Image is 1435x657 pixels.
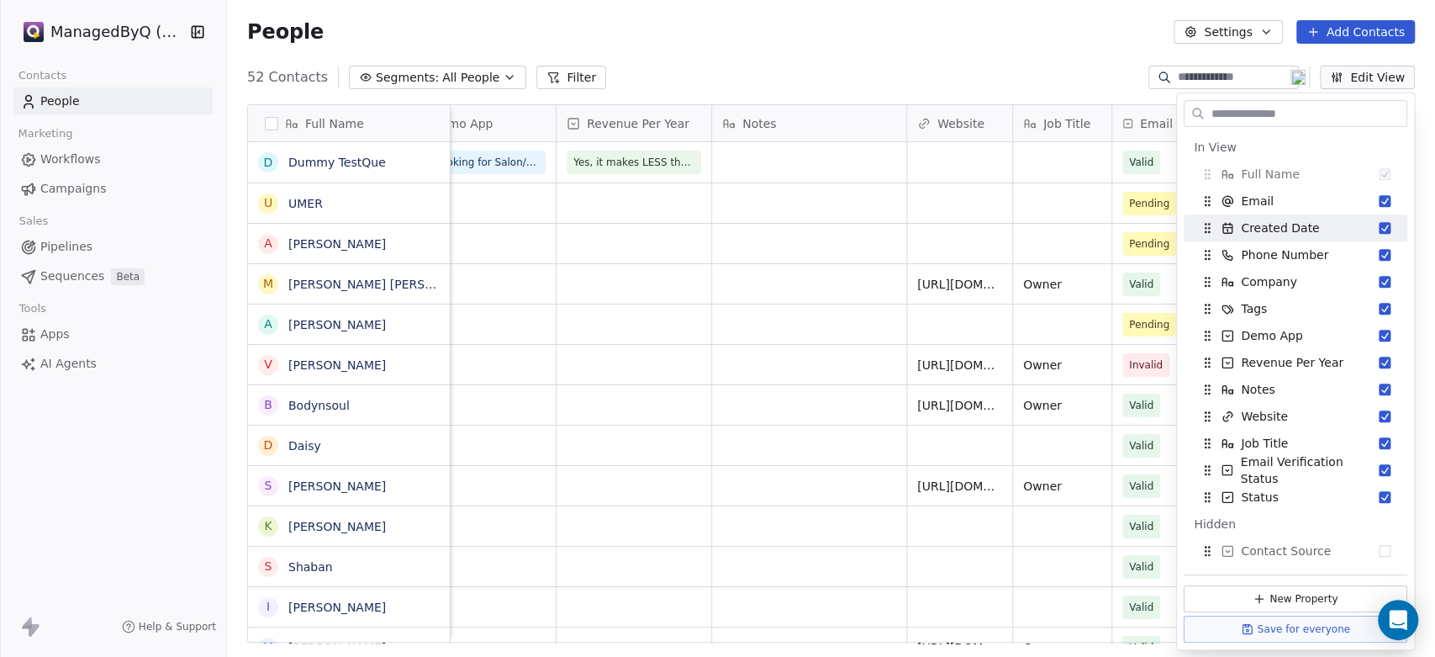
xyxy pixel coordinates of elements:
span: Notes [742,115,776,132]
span: Owner [1023,478,1101,495]
a: Help & Support [122,620,216,633]
span: Marketing [11,121,80,146]
span: Demo App [1241,327,1302,344]
div: Website [1184,403,1407,430]
span: Full Name [305,115,364,132]
div: Phone Number [1184,241,1407,268]
div: S [265,558,272,575]
div: I [266,598,270,616]
span: Company [1241,273,1297,290]
div: A [264,235,272,252]
span: Demo App [431,115,493,132]
span: Valid [1129,478,1153,495]
div: In View [1194,139,1397,156]
div: Notes [1184,376,1407,403]
span: Valid [1129,397,1153,414]
div: D [264,437,273,454]
span: Created Date [1241,220,1319,236]
div: B [264,396,272,414]
div: Full Name [1184,161,1407,188]
span: Contacts [11,63,74,88]
button: Save for everyone [1184,616,1407,643]
div: Email Verification Status [1112,105,1267,141]
a: [PERSON_NAME] [PERSON_NAME] [288,278,488,291]
button: Edit View [1320,66,1415,89]
div: grid [248,142,451,644]
div: Job Title [1184,430,1407,457]
span: Phone Number [1241,246,1328,263]
a: Daisy [288,439,321,453]
span: All People [442,69,499,87]
span: ManagedByQ (FZE) [50,21,185,43]
span: Campaigns [40,180,106,198]
span: Email [1241,193,1274,209]
span: 52 Contacts [247,67,328,87]
div: Tags [1184,295,1407,322]
a: [PERSON_NAME] [288,480,386,493]
span: Pending [1129,236,1169,252]
div: S [265,477,272,495]
div: D [264,154,273,172]
a: [URL][DOMAIN_NAME] [917,399,1048,412]
div: Demo App [1184,322,1407,349]
div: A [264,315,272,333]
span: Tools [12,296,53,321]
span: Invalid [1129,357,1163,374]
span: Segments: [376,69,439,87]
div: M [263,275,273,293]
span: Website [937,115,984,132]
a: [PERSON_NAME] [288,601,386,614]
span: Notes [1241,381,1274,398]
span: AI Agents [40,355,97,373]
span: Pipelines [40,238,92,256]
span: Revenue Per Year [587,115,689,132]
div: V [264,356,272,374]
span: People [247,19,324,45]
span: Sales [12,209,55,234]
div: Open Intercom Messenger [1378,600,1418,640]
a: People [13,87,213,115]
span: Email Verification Status [1241,453,1380,487]
a: Workflows [13,146,213,173]
div: Email Verification Status [1184,457,1407,484]
a: Apps [13,321,213,348]
span: Owner [1023,357,1101,374]
div: Company [1184,268,1407,295]
a: [PERSON_NAME] [288,237,386,251]
div: Created Date [1184,215,1407,241]
span: People [40,93,80,110]
div: Demo App [401,105,556,141]
a: Bodynsoul [288,399,350,412]
a: SequencesBeta [13,262,213,290]
div: Website [907,105,1012,141]
span: Valid [1129,154,1153,171]
a: Campaigns [13,175,213,203]
span: Valid [1129,437,1153,454]
span: Valid [1129,518,1153,535]
span: Valid [1129,639,1153,656]
img: Stripe.png [24,22,44,42]
span: Contact Source [1241,543,1331,559]
button: Settings [1174,20,1282,44]
span: Tags [1241,300,1267,317]
div: Notes [712,105,906,141]
span: 📅 Booking for Salon/Spa [418,154,539,171]
span: Job Title [1043,115,1090,132]
a: [URL][DOMAIN_NAME] [917,480,1048,493]
div: K [264,517,272,535]
a: [URL][DOMAIN_NAME] [917,641,1048,654]
div: Status [1184,484,1407,511]
div: Job Title [1013,105,1111,141]
span: Status [1241,489,1279,506]
span: Sequences [40,268,104,285]
span: Full Name [1241,166,1300,183]
div: Revenue Per Year [1184,349,1407,376]
span: Pending [1129,195,1169,212]
a: [PERSON_NAME] [288,318,386,331]
span: Pending [1129,316,1169,333]
span: Valid [1129,599,1153,616]
a: UMER [288,197,323,210]
span: Owner [1023,639,1101,656]
span: Email Verification Status [1140,115,1257,132]
button: Add Contacts [1296,20,1415,44]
